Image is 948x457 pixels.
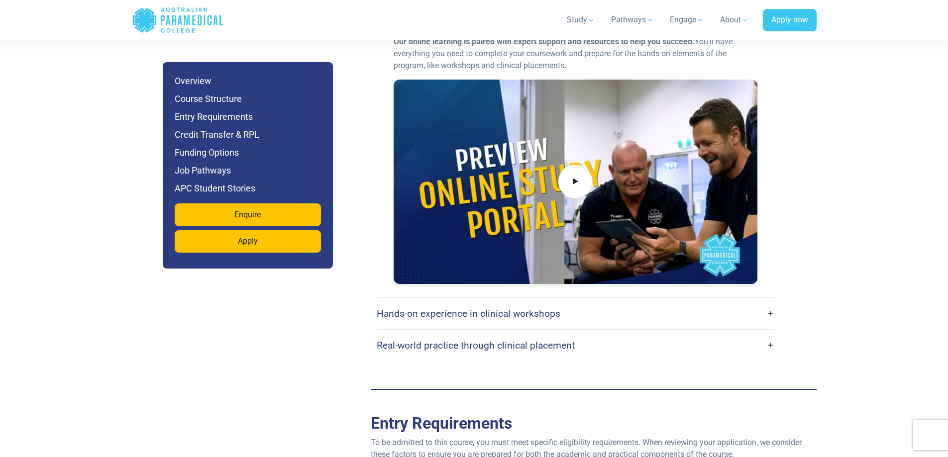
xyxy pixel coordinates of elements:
[763,9,817,32] a: Apply now
[394,36,757,72] p: You’ll have everything you need to complete your coursework and prepare for the hands-on elements...
[664,6,710,34] a: Engage
[714,6,755,34] a: About
[377,340,575,351] h4: Real-world practice through clinical placement
[371,414,817,433] h2: Entry Requirements
[561,6,601,34] a: Study
[605,6,660,34] a: Pathways
[132,4,224,36] a: Australian Paramedical College
[377,334,774,357] a: Real-world practice through clinical placement
[377,308,560,319] h4: Hands-on experience in clinical workshops
[377,302,774,325] a: Hands-on experience in clinical workshops
[394,37,695,46] strong: Our online learning is paired with expert support and resources to help you succeed.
